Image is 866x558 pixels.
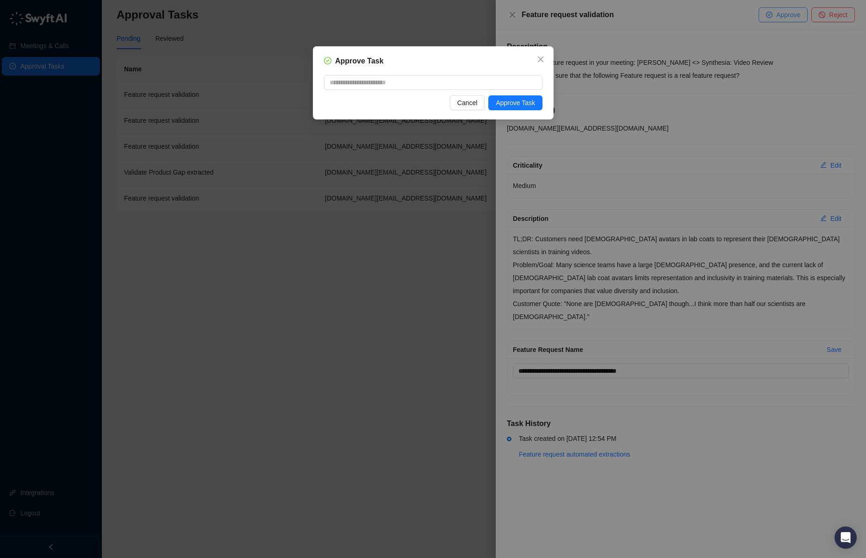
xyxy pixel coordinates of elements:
button: Cancel [449,95,485,110]
button: Approve Task [488,95,542,110]
span: close [537,56,544,63]
span: Approve Task [496,98,535,108]
button: Close [533,52,548,67]
span: Cancel [457,98,477,108]
span: check-circle [324,57,331,64]
div: Open Intercom Messenger [835,527,857,549]
h5: Approve Task [335,56,384,67]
